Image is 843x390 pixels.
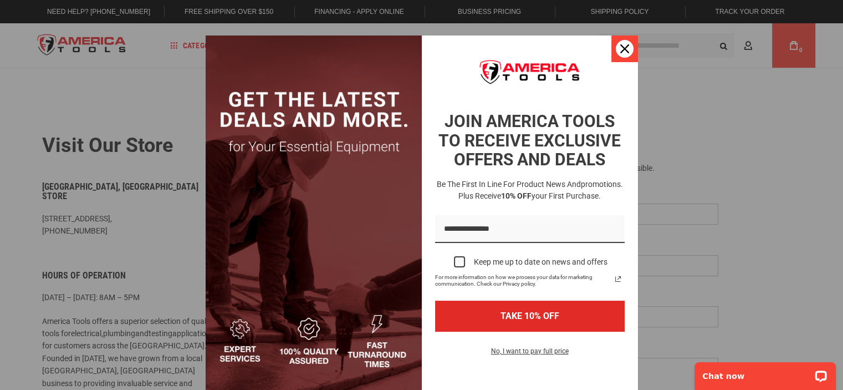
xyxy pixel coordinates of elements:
svg: link icon [611,272,625,286]
svg: close icon [620,44,629,53]
button: Close [611,36,638,62]
h3: Be the first in line for product news and [433,179,627,202]
div: Keep me up to date on news and offers [474,257,607,267]
button: No, I want to pay full price [482,345,578,364]
span: For more information on how we process your data for marketing communication. Check our Privacy p... [435,274,611,287]
input: Email field [435,215,625,244]
button: TAKE 10% OFF [435,301,625,331]
a: Read our Privacy Policy [611,272,625,286]
iframe: LiveChat chat widget [687,355,843,390]
strong: 10% OFF [501,191,532,200]
strong: JOIN AMERICA TOOLS TO RECEIVE EXCLUSIVE OFFERS AND DEALS [438,112,621,169]
span: promotions. Plus receive your first purchase. [458,180,623,200]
